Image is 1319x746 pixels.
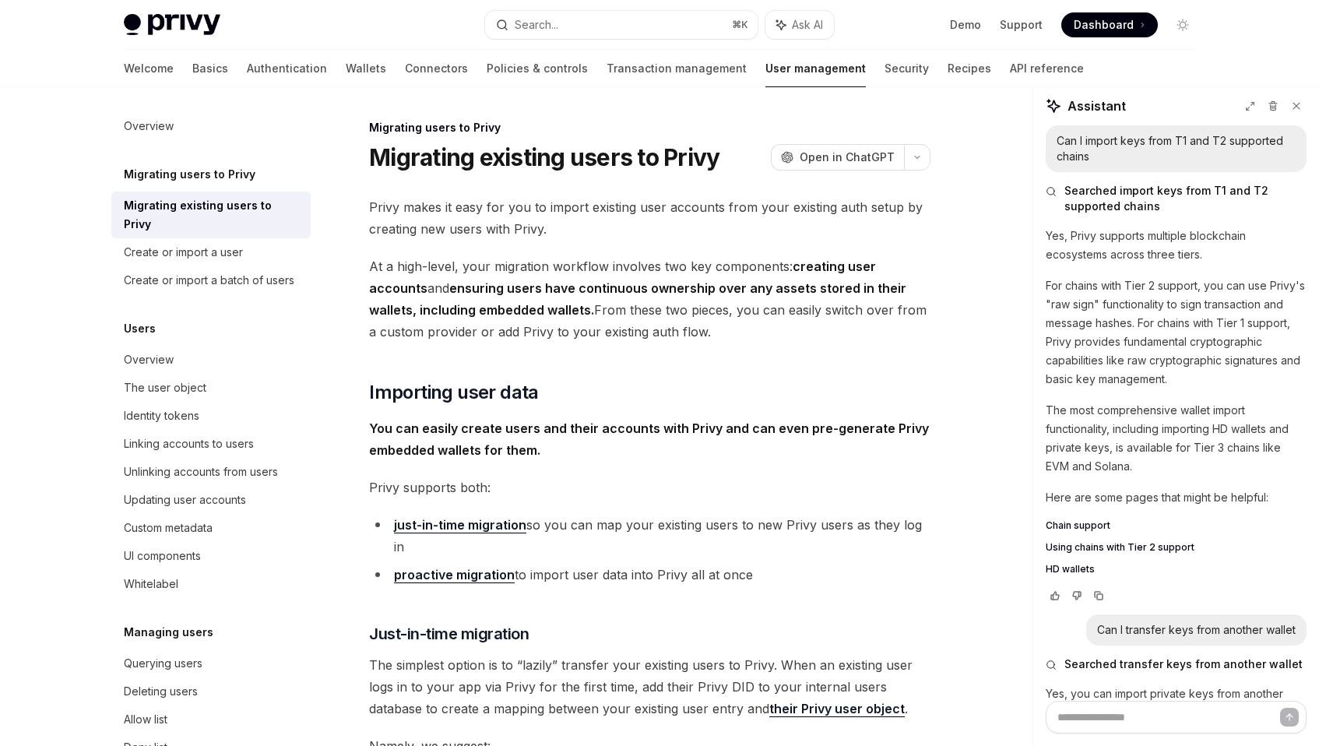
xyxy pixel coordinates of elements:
[124,435,254,453] div: Linking accounts to users
[1046,519,1307,532] a: Chain support
[1064,656,1303,672] span: Searched transfer keys from another wallet
[111,570,311,598] a: Whitelabel
[394,517,526,533] a: just-in-time migration
[369,380,539,405] span: Importing user data
[1046,401,1307,476] p: The most comprehensive wallet import functionality, including importing HD wallets and private ke...
[1170,12,1195,37] button: Toggle dark mode
[1046,276,1307,389] p: For chains with Tier 2 support, you can use Privy's "raw sign" functionality to sign transaction ...
[800,150,895,165] span: Open in ChatGPT
[124,654,202,673] div: Querying users
[124,519,213,537] div: Custom metadata
[369,654,930,720] span: The simplest option is to “lazily” transfer your existing users to Privy. When an existing user l...
[369,280,906,318] strong: ensuring users have continuous ownership over any assets stored in their wallets, including embed...
[192,50,228,87] a: Basics
[124,491,246,509] div: Updating user accounts
[111,542,311,570] a: UI components
[124,319,156,338] h5: Users
[1046,519,1110,532] span: Chain support
[111,514,311,542] a: Custom metadata
[405,50,468,87] a: Connectors
[765,11,834,39] button: Ask AI
[124,271,294,290] div: Create or import a batch of users
[111,238,311,266] a: Create or import a user
[247,50,327,87] a: Authentication
[124,406,199,425] div: Identity tokens
[124,575,178,593] div: Whitelabel
[1074,17,1134,33] span: Dashboard
[111,192,311,238] a: Migrating existing users to Privy
[1046,541,1307,554] a: Using chains with Tier 2 support
[950,17,981,33] a: Demo
[1046,227,1307,264] p: Yes, Privy supports multiple blockchain ecosystems across three tiers.
[111,402,311,430] a: Identity tokens
[948,50,991,87] a: Recipes
[124,243,243,262] div: Create or import a user
[124,196,301,234] div: Migrating existing users to Privy
[124,623,213,642] h5: Managing users
[369,564,930,586] li: to import user data into Privy all at once
[1046,488,1307,507] p: Here are some pages that might be helpful:
[1046,563,1307,575] a: HD wallets
[111,112,311,140] a: Overview
[111,706,311,734] a: Allow list
[771,144,904,171] button: Open in ChatGPT
[111,649,311,677] a: Querying users
[394,567,515,583] a: proactive migration
[346,50,386,87] a: Wallets
[1057,133,1296,164] div: Can I import keys from T1 and T2 supported chains
[607,50,747,87] a: Transaction management
[124,117,174,135] div: Overview
[124,14,220,36] img: light logo
[1097,622,1296,638] div: Can I transfer keys from another wallet
[515,16,558,34] div: Search...
[124,710,167,729] div: Allow list
[485,11,758,39] button: Search...⌘K
[124,547,201,565] div: UI components
[369,623,529,645] span: Just-in-time migration
[124,50,174,87] a: Welcome
[111,266,311,294] a: Create or import a batch of users
[1010,50,1084,87] a: API reference
[124,165,255,184] h5: Migrating users to Privy
[124,463,278,481] div: Unlinking accounts from users
[124,350,174,369] div: Overview
[1061,12,1158,37] a: Dashboard
[1046,656,1307,672] button: Searched transfer keys from another wallet
[111,486,311,514] a: Updating user accounts
[487,50,588,87] a: Policies & controls
[1046,183,1307,214] button: Searched import keys from T1 and T2 supported chains
[769,701,905,717] a: their Privy user object
[369,514,930,558] li: so you can map your existing users to new Privy users as they log in
[732,19,748,31] span: ⌘ K
[111,677,311,706] a: Deleting users
[1064,183,1307,214] span: Searched import keys from T1 and T2 supported chains
[111,346,311,374] a: Overview
[369,255,930,343] span: At a high-level, your migration workflow involves two key components: and From these two pieces, ...
[765,50,866,87] a: User management
[111,458,311,486] a: Unlinking accounts from users
[111,430,311,458] a: Linking accounts to users
[369,196,930,240] span: Privy makes it easy for you to import existing user accounts from your existing auth setup by cre...
[885,50,929,87] a: Security
[124,682,198,701] div: Deleting users
[369,477,930,498] span: Privy supports both:
[111,374,311,402] a: The user object
[369,421,929,458] strong: You can easily create users and their accounts with Privy and can even pre-generate Privy embedde...
[792,17,823,33] span: Ask AI
[1000,17,1043,33] a: Support
[369,120,930,135] div: Migrating users to Privy
[124,378,206,397] div: The user object
[1046,563,1095,575] span: HD wallets
[1068,97,1126,115] span: Assistant
[369,143,719,171] h1: Migrating existing users to Privy
[1280,708,1299,727] button: Send message
[1046,541,1194,554] span: Using chains with Tier 2 support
